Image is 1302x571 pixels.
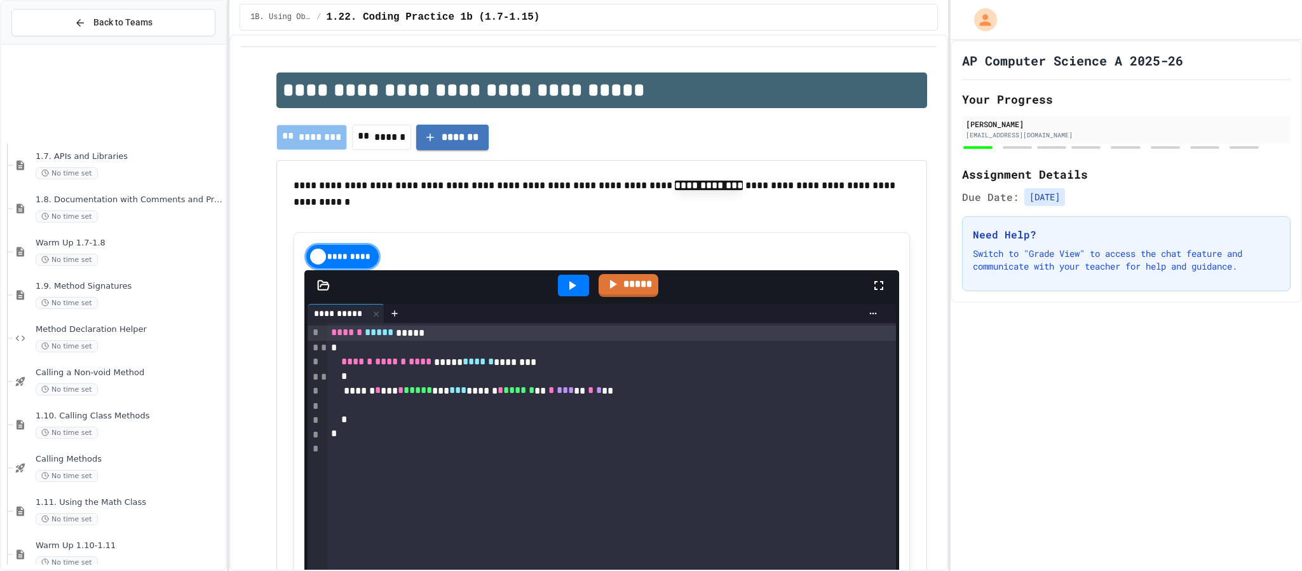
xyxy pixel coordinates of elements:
[316,12,321,22] span: /
[93,16,153,29] span: Back to Teams
[11,9,215,36] button: Back to Teams
[961,5,1000,34] div: My Account
[1024,188,1065,206] span: [DATE]
[973,227,1280,242] h3: Need Help?
[966,118,1287,130] div: [PERSON_NAME]
[250,12,311,22] span: 1B. Using Objects
[966,130,1287,140] div: [EMAIL_ADDRESS][DOMAIN_NAME]
[962,189,1019,205] span: Due Date:
[326,10,539,25] span: 1.22. Coding Practice 1b (1.7-1.15)
[962,90,1291,108] h2: Your Progress
[973,247,1280,273] p: Switch to "Grade View" to access the chat feature and communicate with your teacher for help and ...
[962,52,1183,69] h1: AP Computer Science A 2025-26
[962,165,1291,183] h2: Assignment Details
